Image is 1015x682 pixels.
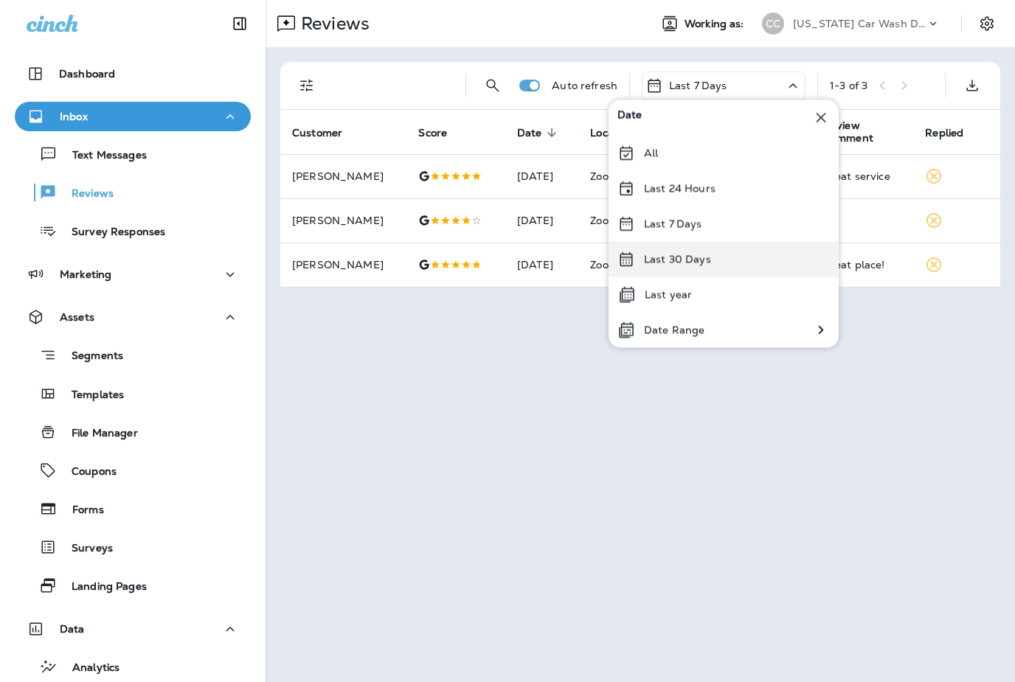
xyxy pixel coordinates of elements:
span: Replied [925,127,963,139]
p: [PERSON_NAME] [292,170,395,182]
button: Data [15,614,251,644]
p: Surveys [57,542,113,556]
span: Location [590,126,652,139]
p: Survey Responses [57,226,165,240]
p: Forms [58,504,104,518]
span: Customer [292,126,361,139]
p: Marketing [60,268,111,280]
p: Reviews [57,187,114,201]
td: [DATE] [505,243,578,287]
p: Segments [57,349,123,364]
td: [DATE] [505,198,578,243]
p: All [644,147,658,159]
button: Text Messages [15,139,251,170]
span: Date [517,126,561,139]
button: Analytics [15,651,251,682]
button: Inbox [15,102,251,131]
div: 1 - 3 of 3 [830,80,867,91]
p: Auto refresh [552,80,617,91]
button: Reviews [15,177,251,208]
p: Data [60,623,85,635]
span: Date [617,109,642,127]
div: CC [762,13,784,35]
button: Assets [15,302,251,332]
p: Dashboard [59,68,115,80]
button: Survey Responses [15,215,251,246]
p: [PERSON_NAME] [292,259,395,271]
button: Coupons [15,455,251,486]
p: Reviews [295,13,370,35]
p: Coupons [57,465,117,479]
span: Customer [292,127,342,139]
div: Great service [823,169,901,184]
button: File Manager [15,417,251,448]
span: Review Comment [823,119,888,145]
button: Collapse Sidebar [219,9,260,38]
p: Date Range [644,324,704,336]
p: Text Messages [58,149,147,163]
span: Date [517,127,542,139]
p: Inbox [60,111,88,122]
span: Working as: [685,18,747,30]
button: Settings [974,10,1000,37]
span: Review Comment [823,119,907,145]
span: Score [418,127,447,139]
span: Location [590,127,633,139]
button: Dashboard [15,59,251,88]
p: Last 7 Days [644,218,702,230]
button: Marketing [15,260,251,289]
button: Templates [15,378,251,409]
button: Landing Pages [15,570,251,601]
span: Zoom Car Wash - [GEOGRAPHIC_DATA] [590,170,797,183]
p: Templates [57,389,124,403]
span: Zoom Car Wash - [GEOGRAPHIC_DATA] [590,258,797,271]
span: Zoom Car Wash - [GEOGRAPHIC_DATA] [590,214,797,227]
td: [DATE] [505,154,578,198]
p: Landing Pages [57,580,147,594]
p: Analytics [58,661,119,675]
span: Replied [925,126,983,139]
button: Segments [15,339,251,371]
button: Search Reviews [478,71,507,100]
p: [US_STATE] Car Wash DBA Zoom Car Wash [793,18,926,29]
button: Export as CSV [957,71,987,100]
p: Last year [645,289,692,301]
span: Score [418,126,466,139]
p: Last 24 Hours [644,183,716,195]
p: Last 7 Days [669,80,727,91]
p: [PERSON_NAME] [292,215,395,226]
button: Filters [292,71,322,100]
div: Great place! [823,257,901,272]
p: Last 30 Days [644,254,711,265]
button: Forms [15,493,251,524]
p: Assets [60,311,94,323]
p: File Manager [57,427,138,441]
button: Surveys [15,532,251,563]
